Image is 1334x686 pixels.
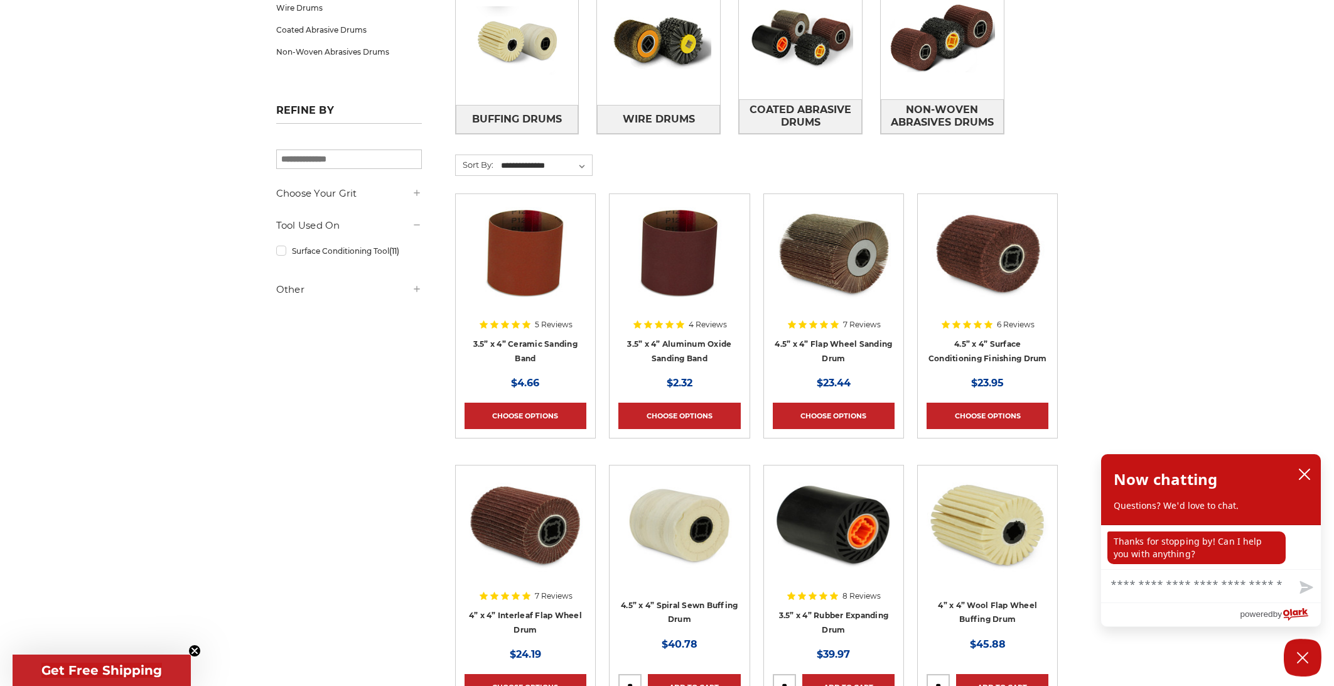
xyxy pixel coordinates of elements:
[1240,606,1272,622] span: powered
[1114,499,1308,512] p: Questions? We'd love to chat.
[927,203,1048,364] a: 4.5 Inch Surface Conditioning Finishing Drum
[927,203,1048,303] img: 4.5 Inch Surface Conditioning Finishing Drum
[623,109,695,130] span: Wire Drums
[41,663,162,678] span: Get Free Shipping
[971,377,1004,389] span: $23.95
[927,474,1048,575] img: 4 inch buffing and polishing drum
[618,474,740,575] img: 4.5 Inch Muslin Spiral Sewn Buffing Drum
[740,99,861,133] span: Coated Abrasive Drums
[276,19,422,41] a: Coated Abrasive Drums
[465,474,586,635] a: 4 inch interleaf flap wheel drum
[927,474,1048,635] a: 4 inch buffing and polishing drum
[773,403,895,429] a: Choose Options
[188,645,201,657] button: Close teaser
[276,282,422,297] h5: Other
[881,99,1004,134] a: Non-Woven Abrasives Drums
[970,638,1006,650] span: $45.88
[465,203,586,303] img: 3.5x4 inch ceramic sanding band for expanding rubber drum
[465,474,586,575] img: 4 inch interleaf flap wheel drum
[739,99,862,134] a: Coated Abrasive Drums
[597,105,720,133] a: Wire Drums
[465,203,586,364] a: 3.5x4 inch ceramic sanding band for expanding rubber drum
[773,203,895,303] img: 4.5 inch x 4 inch flap wheel sanding drum
[465,403,586,429] a: Choose Options
[773,203,895,364] a: 4.5 inch x 4 inch flap wheel sanding drum
[276,240,422,262] a: Surface Conditioning Tool
[276,104,422,124] h5: Refine by
[817,648,850,660] span: $39.97
[1284,639,1321,677] button: Close Chatbox
[276,218,422,233] h5: Tool Used On
[1107,531,1286,564] p: Thanks for stopping by! Can I help you with anything?
[276,41,422,63] a: Non-Woven Abrasives Drums
[927,403,1048,429] a: Choose Options
[1294,465,1315,484] button: close chatbox
[499,156,593,175] select: Sort By:
[618,474,740,635] a: 4.5 Inch Muslin Spiral Sewn Buffing Drum
[773,474,895,635] a: 3.5 inch rubber expanding drum for sanding belt
[510,648,541,660] span: $24.19
[618,203,740,364] a: 3.5x4 inch sanding band for expanding rubber drum
[1273,606,1282,622] span: by
[1289,574,1321,602] button: Send message
[881,99,1003,133] span: Non-Woven Abrasives Drums
[276,186,422,201] h5: Choose Your Grit
[618,203,740,303] img: 3.5x4 inch sanding band for expanding rubber drum
[1100,454,1321,627] div: olark chatbox
[472,109,562,130] span: Buffing Drums
[1240,603,1321,626] a: Powered by Olark
[773,474,895,575] img: 3.5 inch rubber expanding drum for sanding belt
[618,403,740,429] a: Choose Options
[511,377,539,389] span: $4.66
[456,105,579,133] a: Buffing Drums
[1114,467,1217,492] h2: Now chatting
[13,655,191,686] div: Get Free ShippingClose teaser
[662,638,697,650] span: $40.78
[817,377,851,389] span: $23.44
[389,246,399,256] span: (11)
[1101,525,1321,569] div: chat
[456,155,493,174] label: Sort By:
[667,377,692,389] span: $2.32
